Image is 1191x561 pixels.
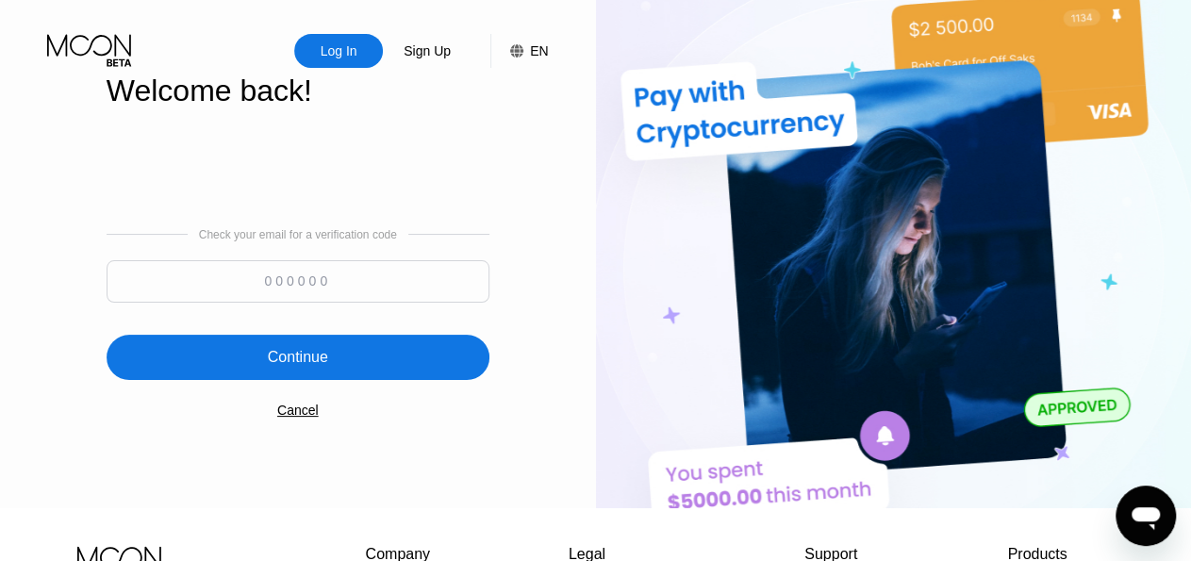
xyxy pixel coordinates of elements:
[490,34,548,68] div: EN
[277,403,319,418] div: Cancel
[199,228,397,241] div: Check your email for a verification code
[107,335,489,380] div: Continue
[107,260,489,303] input: 000000
[107,74,489,108] div: Welcome back!
[530,43,548,58] div: EN
[1116,486,1176,546] iframe: Button to launch messaging window
[383,34,471,68] div: Sign Up
[402,41,453,60] div: Sign Up
[294,34,383,68] div: Log In
[268,348,328,367] div: Continue
[319,41,359,60] div: Log In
